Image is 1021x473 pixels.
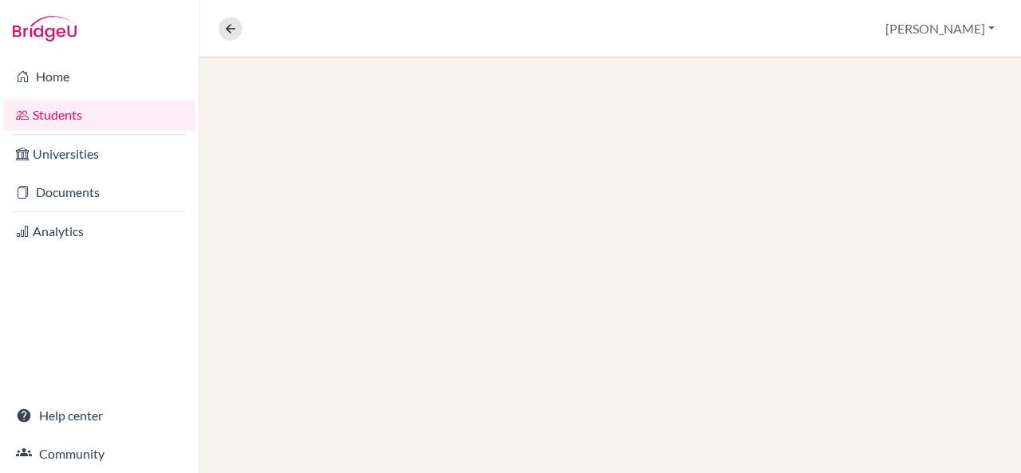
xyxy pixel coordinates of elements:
[3,215,195,247] a: Analytics
[13,16,77,41] img: Bridge-U
[3,61,195,93] a: Home
[3,99,195,131] a: Students
[3,400,195,432] a: Help center
[3,176,195,208] a: Documents
[3,438,195,470] a: Community
[878,14,1002,44] button: [PERSON_NAME]
[3,138,195,170] a: Universities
